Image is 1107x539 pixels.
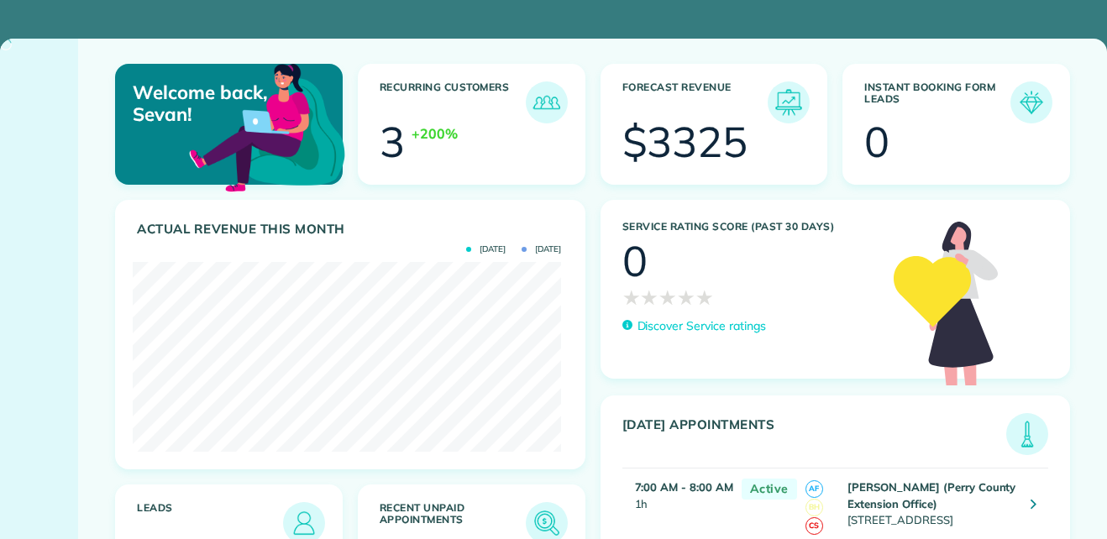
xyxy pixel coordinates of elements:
span: ★ [695,282,714,312]
span: ★ [622,282,641,312]
div: 3 [380,121,405,163]
span: ★ [677,282,695,312]
a: Discover Service ratings [622,317,766,335]
strong: [PERSON_NAME] (Perry County Extension Office) [847,480,1015,510]
span: BH [805,499,823,516]
h3: Instant Booking Form Leads [864,81,1010,123]
img: icon_forecast_revenue-8c13a41c7ed35a8dcfafea3cbb826a0462acb37728057bba2d056411b612bbbe.png [772,86,805,119]
span: ★ [658,282,677,312]
span: [DATE] [522,245,561,254]
h3: Recurring Customers [380,81,526,123]
h3: Forecast Revenue [622,81,769,123]
div: 0 [864,121,889,163]
span: ★ [640,282,658,312]
span: AF [805,480,823,498]
strong: 7:00 AM - 8:00 AM [635,480,733,494]
span: Active [742,479,797,500]
h3: Service Rating score (past 30 days) [622,221,878,233]
div: +200% [412,123,458,144]
h3: [DATE] Appointments [622,417,1007,455]
span: [DATE] [466,245,506,254]
p: Welcome back, Sevan! [133,81,267,126]
img: dashboard_welcome-42a62b7d889689a78055ac9021e634bf52bae3f8056760290aed330b23ab8690.png [186,44,349,207]
img: icon_recurring_customers-cf858462ba22bcd05b5a5880d41d6543d210077de5bb9ebc9590e49fd87d84ed.png [530,86,564,119]
span: CS [805,517,823,535]
img: icon_todays_appointments-901f7ab196bb0bea1936b74009e4eb5ffbc2d2711fa7634e0d609ed5ef32b18b.png [1010,417,1044,451]
p: Discover Service ratings [637,317,766,335]
h3: Actual Revenue this month [137,222,568,237]
img: icon_form_leads-04211a6a04a5b2264e4ee56bc0799ec3eb69b7e499cbb523a139df1d13a81ae0.png [1015,86,1048,119]
div: $3325 [622,121,748,163]
div: 0 [622,240,648,282]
